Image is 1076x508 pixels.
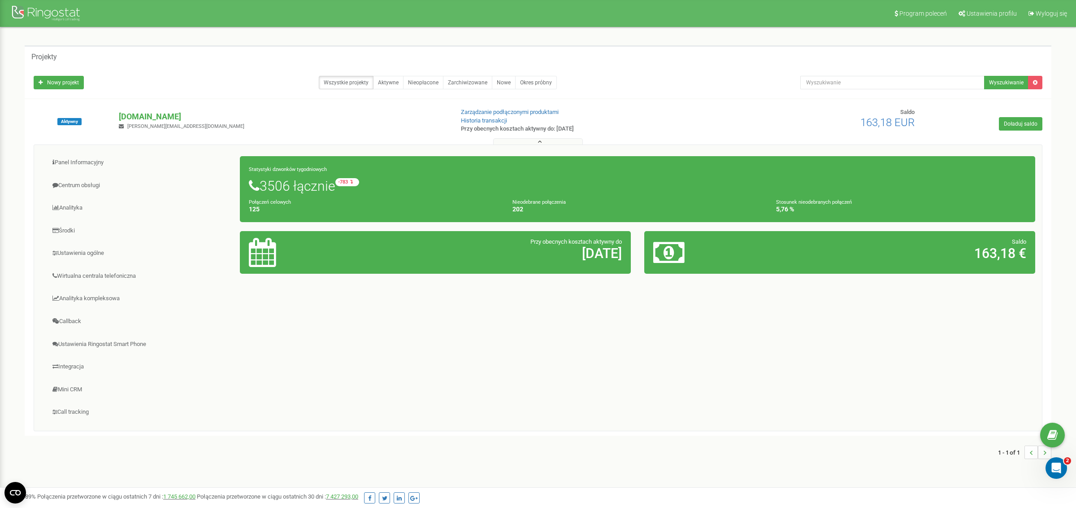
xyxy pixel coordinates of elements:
span: Saldo [1012,238,1026,245]
a: Analityka [41,197,240,219]
a: 7 427 293,00 [326,493,358,500]
span: Aktywny [57,118,82,125]
small: Stosunek nieodebranych połączeń [776,199,852,205]
h5: Projekty [31,53,57,61]
small: Połączeń celowych [249,199,291,205]
span: Program poleceń [899,10,947,17]
span: Przy obecnych kosztach aktywny do [530,238,622,245]
p: [DOMAIN_NAME] [119,111,446,123]
a: Nieopłacone [403,76,443,89]
a: Środki [41,220,240,242]
a: 1 745 662,00 [163,493,195,500]
a: Doładuj saldo [999,117,1042,131]
input: Wyszukiwanie [800,76,985,89]
a: Nowy projekt [34,76,84,89]
button: Open CMP widget [4,482,26,504]
a: Mini CRM [41,379,240,401]
a: Wirtualna centrala telefoniczna [41,265,240,287]
a: Ustawienia Ringostat Smart Phone [41,333,240,355]
h2: [DATE] [377,246,622,261]
button: Wyszukiwanie [984,76,1028,89]
span: 2 [1064,457,1071,464]
a: Panel Informacyjny [41,152,240,174]
a: Wszystkie projekty [319,76,373,89]
a: Analityka kompleksowa [41,288,240,310]
a: Okres próbny [515,76,557,89]
span: [PERSON_NAME][EMAIL_ADDRESS][DOMAIN_NAME] [127,123,244,129]
a: Zarządzanie podłączonymi produktami [461,109,559,115]
span: Połączenia przetworzone w ciągu ostatnich 30 dni : [197,493,358,500]
a: Call tracking [41,401,240,423]
a: Zarchiwizowane [443,76,492,89]
h1: 3506 łącznie [249,178,1026,193]
span: Wyloguj się [1036,10,1067,17]
h4: 125 [249,206,499,213]
a: Historia transakcji [461,117,507,124]
iframe: Intercom live chat [1046,457,1067,479]
small: -783 [335,178,359,186]
h4: 5,76 % [776,206,1026,213]
small: Nieodebrane połączenia [512,199,566,205]
small: Statystyki dzwonków tygodniowych [249,166,327,172]
nav: ... [998,437,1051,468]
a: Centrum obsługi [41,175,240,197]
span: Saldo [900,109,915,115]
p: Przy obecnych kosztach aktywny do: [DATE] [461,125,703,133]
span: Połączenia przetworzone w ciągu ostatnich 7 dni : [37,493,195,500]
a: Ustawienia ogólne [41,242,240,264]
span: 163,18 EUR [860,116,915,129]
a: Callback [41,311,240,333]
h4: 202 [512,206,763,213]
h2: 163,18 € [782,246,1026,261]
span: 1 - 1 of 1 [998,446,1024,459]
a: Aktywne [373,76,403,89]
a: Integracja [41,356,240,378]
a: Nowe [492,76,516,89]
span: Ustawienia profilu [967,10,1017,17]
